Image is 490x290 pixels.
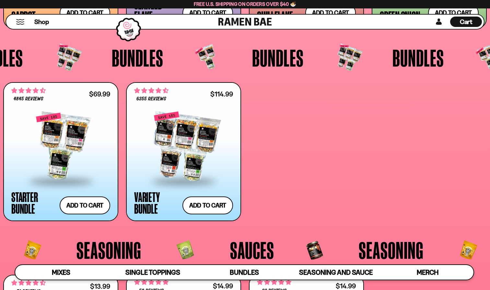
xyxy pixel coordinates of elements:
[52,268,70,276] span: Mixes
[213,283,233,289] div: $14.99
[290,265,382,280] a: Seasoning and Sauce
[15,265,107,280] a: Mixes
[76,238,141,262] span: Seasoning
[417,268,438,276] span: Merch
[257,278,291,286] span: 5.00 stars
[382,265,473,280] a: Merch
[34,17,49,27] a: Shop
[16,19,25,25] button: Mobile Menu Trigger
[11,191,56,214] div: Starter Bundle
[3,82,118,221] a: 4.71 stars 4845 reviews $69.99 Starter Bundle Add to cart
[134,191,179,214] div: Variety Bundle
[336,283,356,289] div: $14.99
[60,196,110,214] button: Add to cart
[182,196,233,214] button: Add to cart
[89,91,110,97] div: $69.99
[450,15,482,29] div: Cart
[90,283,110,289] div: $13.99
[11,279,46,287] span: 4.71 stars
[230,268,259,276] span: Bundles
[194,1,297,7] span: Free U.S. Shipping on Orders over $40 🍜
[460,18,472,26] span: Cart
[134,278,169,286] span: 4.83 stars
[107,265,199,280] a: Single Toppings
[299,268,373,276] span: Seasoning and Sauce
[230,238,274,262] span: Sauces
[34,18,49,26] span: Shop
[11,86,46,95] span: 4.71 stars
[199,265,290,280] a: Bundles
[125,268,180,276] span: Single Toppings
[112,46,163,70] span: Bundles
[134,86,169,95] span: 4.63 stars
[252,46,304,70] span: Bundles
[392,46,444,70] span: Bundles
[136,96,166,102] span: 6355 reviews
[126,82,241,221] a: 4.63 stars 6355 reviews $114.99 Variety Bundle Add to cart
[359,238,424,262] span: Seasoning
[14,96,43,102] span: 4845 reviews
[210,91,233,97] div: $114.99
